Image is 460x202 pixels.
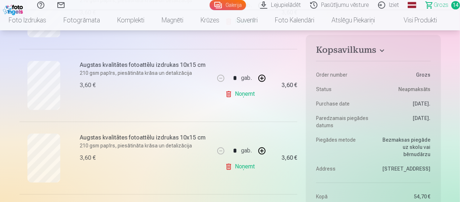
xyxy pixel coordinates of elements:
dt: Kopā [316,193,370,200]
a: Foto kalendāri [266,10,323,30]
p: 210 gsm papīrs, piesātināta krāsa un detalizācija [80,142,210,149]
p: 210 gsm papīrs, piesātināta krāsa un detalizācija [80,69,210,77]
span: Neapmaksāts [399,86,431,93]
div: gab. [241,142,252,159]
dt: Address [316,165,370,172]
dt: Paredzamais piegādes datums [316,115,370,129]
a: Noņemt [225,159,258,174]
h6: Augstas kvalitātes fotoattēlu izdrukas 10x15 cm [80,61,210,69]
span: Grozs [434,1,448,9]
div: 3,60 € [281,83,297,87]
a: Krūzes [192,10,228,30]
a: Visi produkti [384,10,446,30]
dd: [DATE]. [377,115,431,129]
span: 14 [451,1,460,9]
dt: Order number [316,71,370,78]
a: Fotogrāmata [55,10,109,30]
div: 3,60 € [281,156,297,160]
a: Magnēti [153,10,192,30]
a: Noņemt [225,87,258,101]
dt: Status [316,86,370,93]
dd: [DATE]. [377,100,431,107]
dd: 54,70 € [377,193,431,200]
dd: [STREET_ADDRESS] [377,165,431,172]
dd: Grozs [377,71,431,78]
dd: Bezmaksas piegāde uz skolu vai bērnudārzu [377,136,431,158]
div: gab. [241,69,252,87]
a: Atslēgu piekariņi [323,10,384,30]
a: Suvenīri [228,10,266,30]
div: 3,60 € [80,154,96,162]
h6: Augstas kvalitātes fotoattēlu izdrukas 10x15 cm [80,133,210,142]
dt: Piegādes metode [316,136,370,158]
button: Kopsavilkums [316,45,430,58]
div: 3,60 € [80,81,96,90]
img: /fa1 [3,3,25,15]
dt: Purchase date [316,100,370,107]
a: Komplekti [109,10,153,30]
